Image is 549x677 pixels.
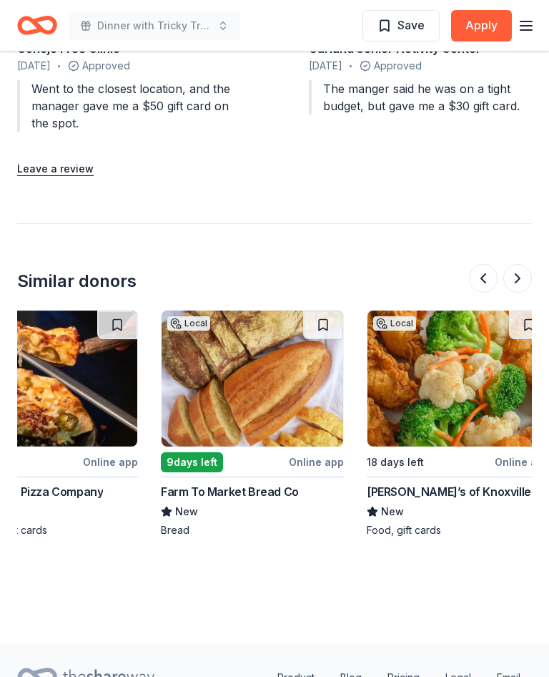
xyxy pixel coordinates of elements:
[175,503,198,520] span: New
[309,57,532,74] div: Approved
[17,270,137,293] div: Similar donors
[373,316,416,331] div: Local
[162,311,343,447] img: Image for Farm To Market Bread Co
[161,310,344,537] a: Image for Farm To Market Bread Co Local9days leftOnline appFarm To Market Bread CoNewBread
[17,57,240,74] div: Approved
[17,9,57,42] a: Home
[161,523,344,537] div: Bread
[367,311,549,447] img: Image for Shoney’s of Knoxville, Inc.
[57,60,61,72] span: •
[309,57,342,74] span: [DATE]
[97,17,212,34] span: Dinner with Tricky Tray and Live Entertainment . Featuring cuisine from local restaurants.
[309,80,532,115] div: The manger said he was on a tight budget, but gave me a $30 gift card.
[367,454,424,471] div: 18 days left
[349,60,352,72] span: •
[69,11,240,40] button: Dinner with Tricky Tray and Live Entertainment . Featuring cuisine from local restaurants.
[362,10,440,42] button: Save
[451,10,512,42] button: Apply
[161,483,299,500] div: Farm To Market Bread Co
[83,453,138,471] div: Online app
[17,57,51,74] span: [DATE]
[289,453,344,471] div: Online app
[17,80,240,132] div: Went to the closest location, and the manager gave me a $50 gift card on the spot.
[381,503,404,520] span: New
[167,316,210,331] div: Local
[397,16,425,34] span: Save
[17,160,94,177] button: Leave a review
[161,452,223,472] div: 9 days left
